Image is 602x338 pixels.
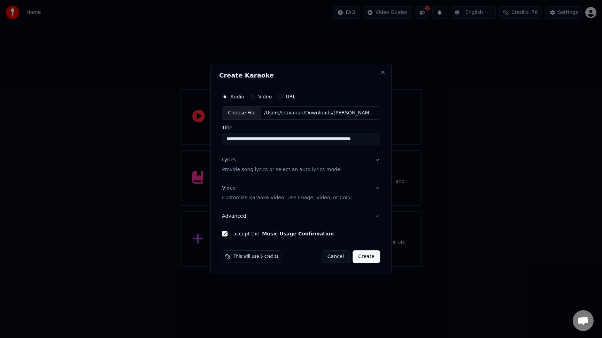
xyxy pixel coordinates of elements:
[222,194,352,201] p: Customize Karaoke Video: Use Image, Video, or Color
[222,179,380,207] button: VideoCustomize Karaoke Video: Use Image, Video, or Color
[222,125,380,130] label: Title
[222,151,380,179] button: LyricsProvide song lyrics or select an auto lyrics model
[219,72,383,79] h2: Create Karaoke
[261,110,380,116] div: /Users/sravanan/Downloads/[PERSON_NAME] - [PERSON_NAME] (1985) ｜ High Quality Clear Audio ｜_Mix.wav
[286,94,295,99] label: URL
[230,231,334,236] label: I accept the
[222,166,341,173] p: Provide song lyrics or select an auto lyrics model
[230,94,244,99] label: Audio
[233,254,278,259] span: This will use 5 credits
[353,250,380,263] button: Create
[258,94,272,99] label: Video
[262,231,334,236] button: I accept the
[222,185,352,201] div: Video
[222,107,261,119] div: Choose File
[222,156,236,163] div: Lyrics
[222,207,380,225] button: Advanced
[322,250,350,263] button: Cancel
